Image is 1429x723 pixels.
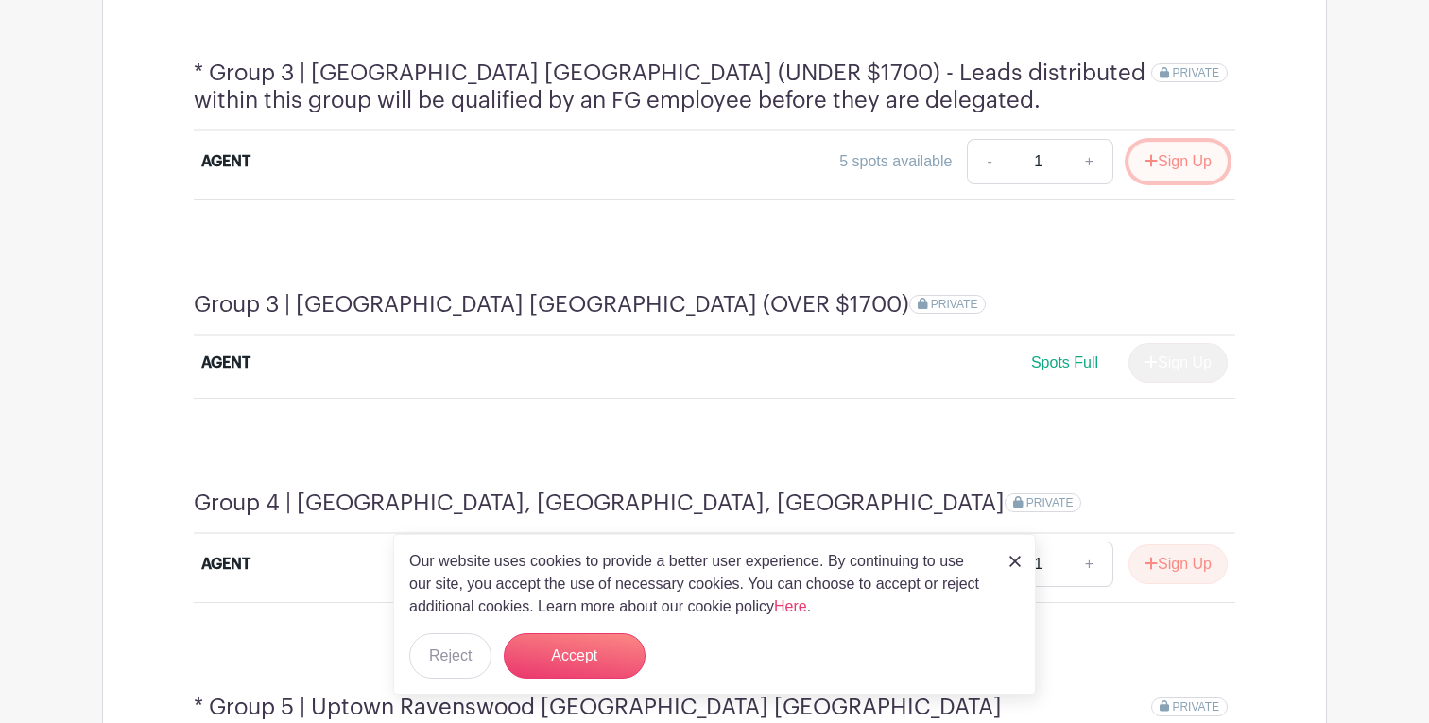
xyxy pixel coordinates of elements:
[1026,496,1074,509] span: PRIVATE
[1128,544,1228,584] button: Sign Up
[1031,354,1098,370] span: Spots Full
[194,291,909,318] h4: Group 3 | [GEOGRAPHIC_DATA] [GEOGRAPHIC_DATA] (OVER $1700)
[774,598,807,614] a: Here
[409,633,491,679] button: Reject
[931,298,978,311] span: PRIVATE
[409,550,990,618] p: Our website uses cookies to provide a better user experience. By continuing to use our site, you ...
[201,352,250,374] div: AGENT
[194,490,1005,517] h4: Group 4 | [GEOGRAPHIC_DATA], [GEOGRAPHIC_DATA], [GEOGRAPHIC_DATA]
[1009,556,1021,567] img: close_button-5f87c8562297e5c2d7936805f587ecaba9071eb48480494691a3f1689db116b3.svg
[1066,542,1113,587] a: +
[504,633,646,679] button: Accept
[201,150,250,173] div: AGENT
[201,553,250,576] div: AGENT
[839,150,952,173] div: 5 spots available
[1066,139,1113,184] a: +
[1172,700,1219,714] span: PRIVATE
[194,60,1151,114] h4: * Group 3 | [GEOGRAPHIC_DATA] [GEOGRAPHIC_DATA] (UNDER $1700) - Leads distributed within this gro...
[967,139,1010,184] a: -
[1172,66,1219,79] span: PRIVATE
[1128,142,1228,181] button: Sign Up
